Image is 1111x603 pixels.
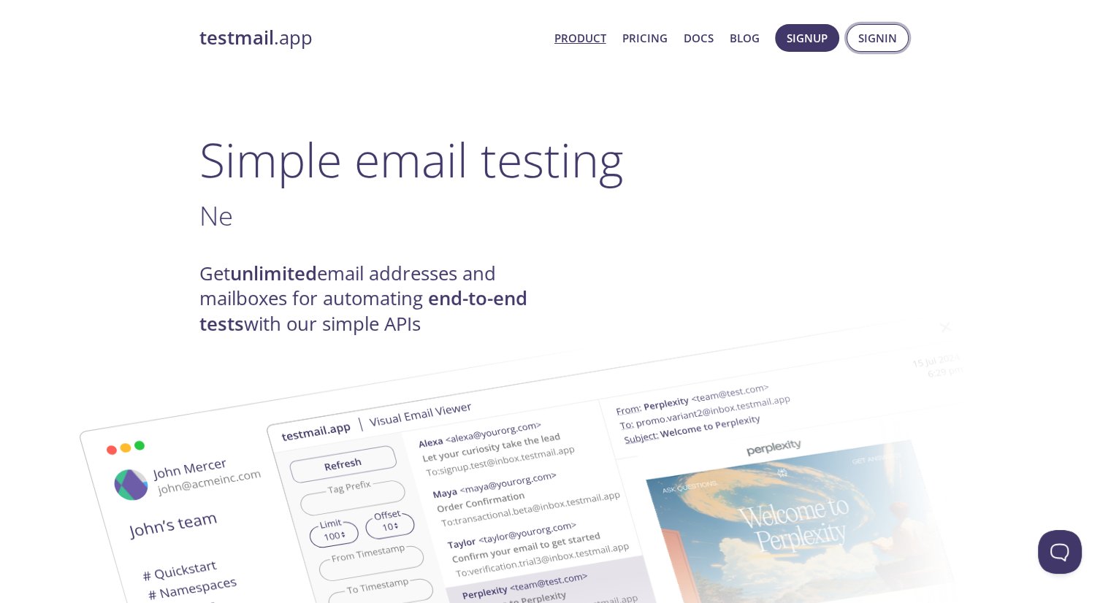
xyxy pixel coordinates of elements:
[787,28,828,47] span: Signup
[199,26,543,50] a: testmail.app
[230,261,317,286] strong: unlimited
[775,24,839,52] button: Signup
[1038,530,1082,574] iframe: Help Scout Beacon - Open
[554,28,606,47] a: Product
[730,28,760,47] a: Blog
[684,28,714,47] a: Docs
[199,131,912,188] h1: Simple email testing
[199,285,527,336] strong: end-to-end tests
[199,261,556,337] h4: Get email addresses and mailboxes for automating with our simple APIs
[847,24,909,52] button: Signin
[199,197,233,234] span: Ne
[622,28,668,47] a: Pricing
[858,28,897,47] span: Signin
[199,25,274,50] strong: testmail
